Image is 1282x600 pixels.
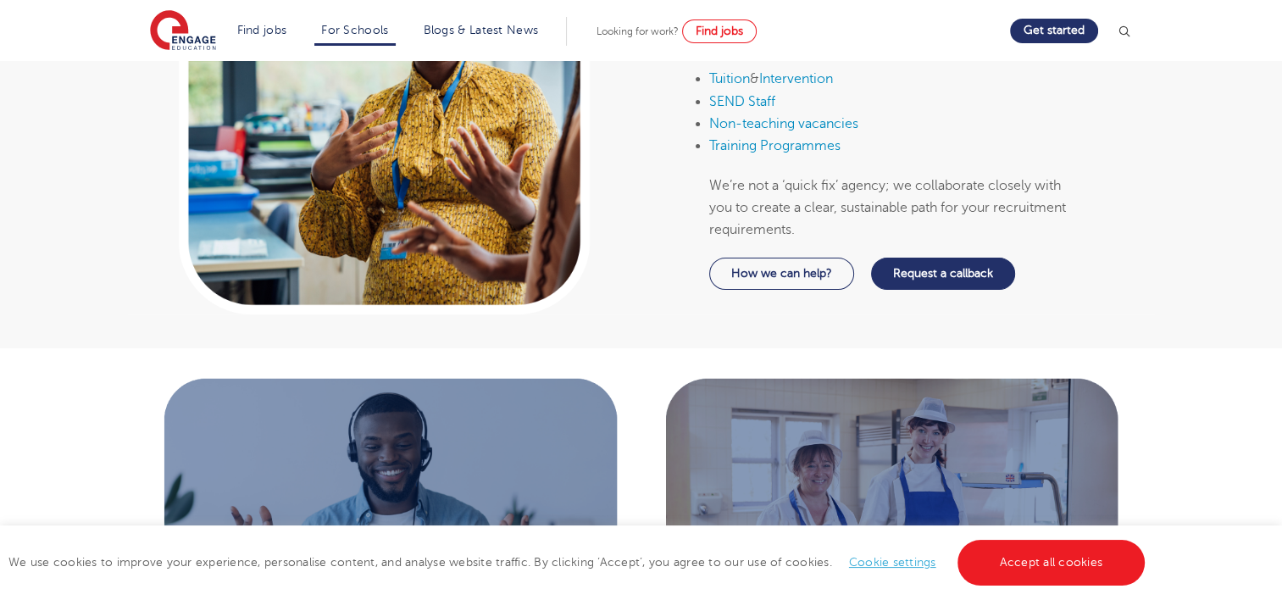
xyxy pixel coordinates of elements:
a: Find jobs [682,19,757,43]
a: Non-teaching vacancies [709,116,858,131]
a: Find jobs [237,24,287,36]
a: Tuition [709,71,750,86]
span: Find jobs [696,25,743,37]
a: Blogs & Latest News [424,24,539,36]
span: We use cookies to improve your experience, personalise content, and analyse website traffic. By c... [8,556,1149,569]
a: Get started [1010,19,1098,43]
a: How we can help? [709,258,854,290]
p: We’re not a ‘quick fix’ agency; we collaborate closely with you to create a clear, sustainable pa... [709,174,1087,241]
a: Accept all cookies [957,540,1146,586]
li: & [709,68,1087,90]
a: Request a callback [871,258,1015,290]
a: Training Programmes [709,138,841,153]
span: Looking for work? [597,25,679,37]
a: For Schools [321,24,388,36]
img: Engage Education [150,10,216,53]
a: Cookie settings [849,556,936,569]
a: Intervention [759,71,833,86]
a: SEND Staff [709,94,775,109]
